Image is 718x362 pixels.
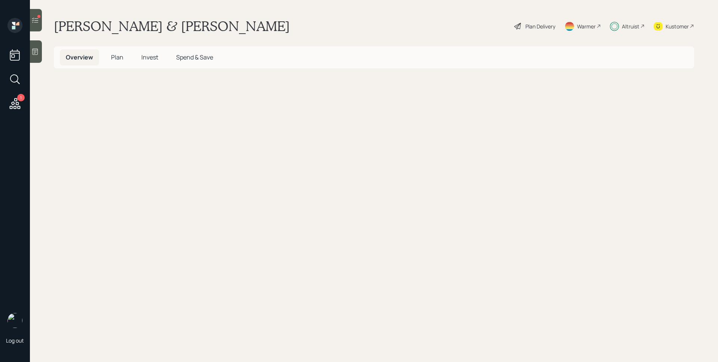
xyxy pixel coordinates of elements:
[54,18,290,34] h1: [PERSON_NAME] & [PERSON_NAME]
[141,53,158,61] span: Invest
[66,53,93,61] span: Overview
[176,53,213,61] span: Spend & Save
[17,94,25,101] div: 1
[525,22,555,30] div: Plan Delivery
[666,22,689,30] div: Kustomer
[7,313,22,328] img: james-distasi-headshot.png
[622,22,639,30] div: Altruist
[111,53,123,61] span: Plan
[577,22,596,30] div: Warmer
[6,337,24,344] div: Log out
